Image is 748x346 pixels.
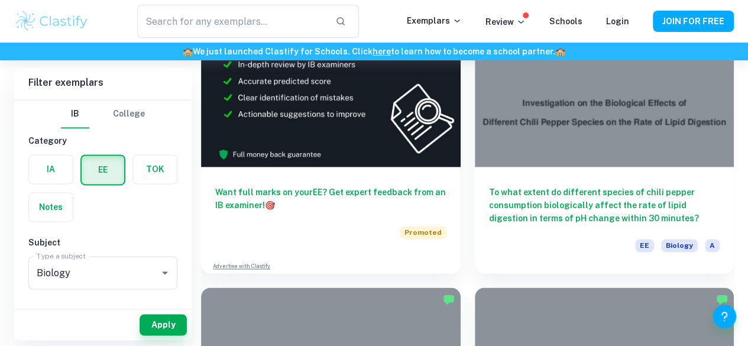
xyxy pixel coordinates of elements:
[661,239,698,252] span: Biology
[265,201,275,210] span: 🎯
[140,314,187,335] button: Apply
[705,239,720,252] span: A
[716,293,728,305] img: Marked
[400,226,446,239] span: Promoted
[29,155,73,183] button: IA
[485,15,526,28] p: Review
[443,293,455,305] img: Marked
[82,156,124,184] button: EE
[183,47,193,56] span: 🏫
[555,47,565,56] span: 🏫
[137,5,326,38] input: Search for any exemplars...
[133,155,177,183] button: TOK
[606,17,629,26] a: Login
[635,239,654,252] span: EE
[653,11,734,32] button: JOIN FOR FREE
[215,186,446,212] h6: Want full marks on your EE ? Get expert feedback from an IB examiner!
[14,66,192,99] h6: Filter exemplars
[549,17,582,26] a: Schools
[28,236,177,249] h6: Subject
[61,100,145,128] div: Filter type choice
[2,45,746,58] h6: We just launched Clastify for Schools. Click to learn how to become a school partner.
[61,100,89,128] button: IB
[37,251,86,261] label: Type a subject
[373,47,391,56] a: here
[713,305,736,328] button: Help and Feedback
[28,134,177,147] h6: Category
[213,262,270,270] a: Advertise with Clastify
[489,186,720,225] h6: To what extent do different species of chili pepper consumption biologically affect the rate of l...
[407,14,462,27] p: Exemplars
[157,264,173,281] button: Open
[14,9,89,33] img: Clastify logo
[29,193,73,221] button: Notes
[113,100,145,128] button: College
